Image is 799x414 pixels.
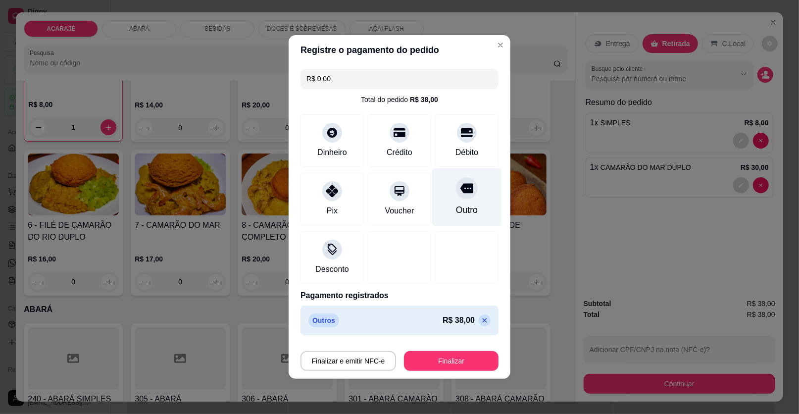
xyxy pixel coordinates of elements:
[387,147,412,158] div: Crédito
[315,263,349,275] div: Desconto
[361,95,438,104] div: Total do pedido
[404,351,499,371] button: Finalizar
[289,35,510,65] header: Registre o pagamento do pedido
[410,95,438,104] div: R$ 38,00
[306,69,493,89] input: Ex.: hambúrguer de cordeiro
[300,290,499,302] p: Pagamento registrados
[493,37,508,53] button: Close
[455,147,478,158] div: Débito
[385,205,414,217] div: Voucher
[456,204,478,216] div: Outro
[308,313,339,327] p: Outros
[300,351,396,371] button: Finalizar e emitir NFC-e
[317,147,347,158] div: Dinheiro
[327,205,338,217] div: Pix
[443,314,475,326] p: R$ 38,00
